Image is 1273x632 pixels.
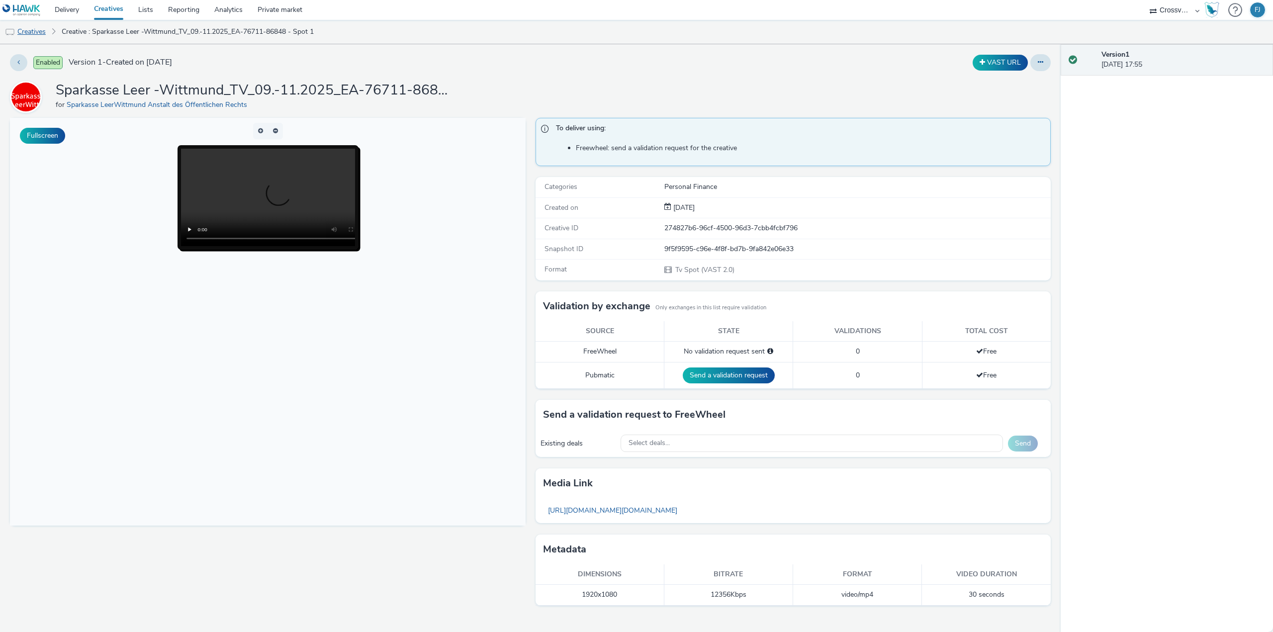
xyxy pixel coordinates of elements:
h1: Sparkasse Leer -Wittmund_TV_09.-11.2025_EA-76711-86848 - Spot 1 [56,81,454,100]
th: Source [536,321,664,342]
span: [DATE] [671,203,695,212]
h3: Media link [543,476,593,491]
h3: Validation by exchange [543,299,650,314]
th: Total cost [922,321,1051,342]
th: State [664,321,793,342]
img: Sparkasse LeerWittmund Anstalt des Öffentlichen Rechts [11,83,40,111]
a: Creative : Sparkasse Leer -Wittmund_TV_09.-11.2025_EA-76711-86848 - Spot 1 [57,20,319,44]
span: 0 [856,347,860,356]
span: for [56,100,67,109]
h3: Metadata [543,542,586,557]
strong: Version 1 [1101,50,1129,59]
li: Freewheel: send a validation request for the creative [576,143,1046,153]
a: [URL][DOMAIN_NAME][DOMAIN_NAME] [543,501,682,520]
div: No validation request sent [669,347,788,357]
span: Enabled [33,56,63,69]
div: Please select a deal below and click on Send to send a validation request to FreeWheel. [767,347,773,357]
span: Tv Spot (VAST 2.0) [674,265,734,274]
span: Version 1 - Created on [DATE] [69,57,172,68]
a: Hawk Academy [1204,2,1223,18]
div: Existing deals [541,439,616,449]
div: 274827b6-96cf-4500-96d3-7cbb4fcbf796 [664,223,1050,233]
div: Personal Finance [664,182,1050,192]
span: Created on [545,203,578,212]
div: FJ [1255,2,1261,17]
img: Hawk Academy [1204,2,1219,18]
div: Duplicate the creative as a VAST URL [970,55,1030,71]
th: Validations [793,321,922,342]
a: Sparkasse LeerWittmund Anstalt des Öffentlichen Rechts [10,92,46,101]
button: Send a validation request [683,367,775,383]
span: Free [976,370,997,380]
td: 12356 Kbps [664,585,793,605]
small: Only exchanges in this list require validation [655,304,766,312]
td: video/mp4 [793,585,922,605]
span: Free [976,347,997,356]
button: Fullscreen [20,128,65,144]
th: Format [793,564,922,585]
span: To deliver using: [556,123,1041,136]
span: Select deals... [629,439,670,448]
span: Creative ID [545,223,578,233]
button: Send [1008,436,1038,451]
img: undefined Logo [2,4,41,16]
div: 9f5f9595-c96e-4f8f-bd7b-9fa842e06e33 [664,244,1050,254]
td: Pubmatic [536,362,664,388]
th: Bitrate [664,564,793,585]
span: Categories [545,182,577,191]
button: VAST URL [973,55,1028,71]
td: FreeWheel [536,342,664,362]
span: Format [545,265,567,274]
span: 0 [856,370,860,380]
h3: Send a validation request to FreeWheel [543,407,726,422]
div: Creation 18 September 2025, 17:55 [671,203,695,213]
td: 1920x1080 [536,585,664,605]
th: Dimensions [536,564,664,585]
div: [DATE] 17:55 [1101,50,1265,70]
span: Snapshot ID [545,244,583,254]
td: 30 seconds [922,585,1051,605]
a: Sparkasse LeerWittmund Anstalt des Öffentlichen Rechts [67,100,251,109]
img: tv [5,27,15,37]
th: Video duration [922,564,1051,585]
